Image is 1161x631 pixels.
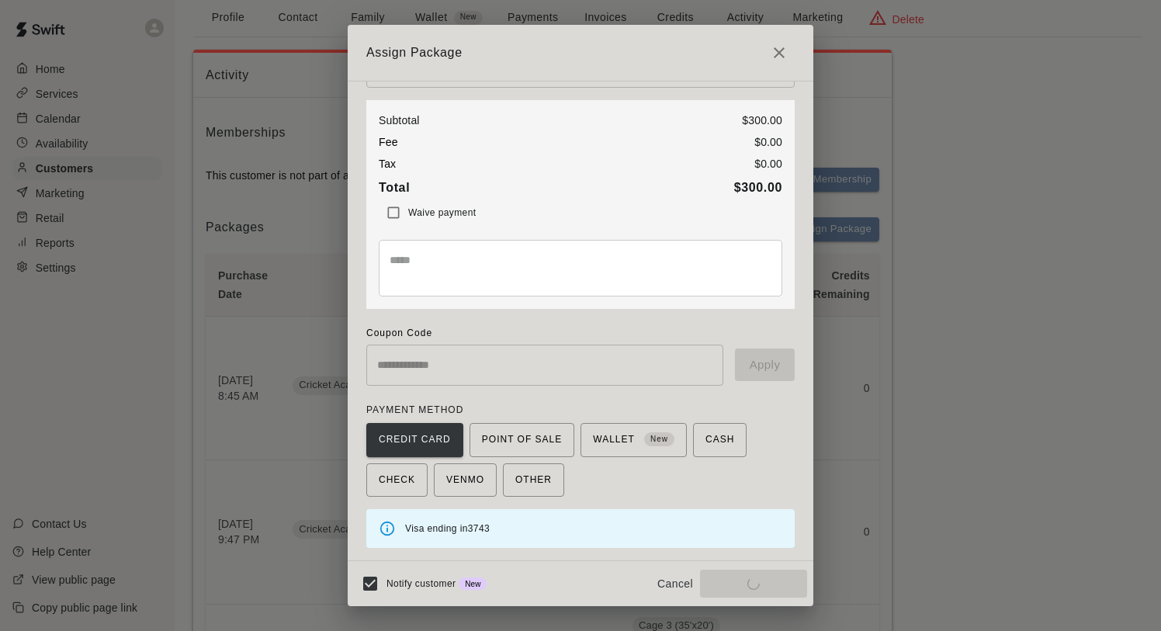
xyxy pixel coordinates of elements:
p: Fee [379,134,398,150]
span: CHECK [379,468,415,493]
button: VENMO [434,463,497,498]
span: POINT OF SALE [482,428,562,452]
b: $ 300.00 [734,181,782,194]
span: CASH [705,428,734,452]
button: CHECK [366,463,428,498]
p: Subtotal [379,113,420,128]
span: CREDIT CARD [379,428,451,452]
span: Coupon Code [366,321,795,346]
span: Waive payment [408,207,476,218]
span: Visa ending in 3743 [405,523,490,534]
p: $ 0.00 [754,134,782,150]
h2: Assign Package [348,25,813,81]
span: PAYMENT METHOD [366,404,463,415]
span: Notify customer [386,578,456,589]
button: CREDIT CARD [366,423,463,457]
p: $ 300.00 [742,113,782,128]
button: Close [764,37,795,68]
button: POINT OF SALE [470,423,574,457]
span: WALLET [593,428,674,452]
span: VENMO [446,468,484,493]
p: $ 0.00 [754,156,782,172]
span: New [459,580,487,588]
p: Tax [379,156,396,172]
button: WALLET New [580,423,687,457]
b: Total [379,181,410,194]
button: CASH [693,423,747,457]
span: OTHER [515,468,552,493]
span: New [644,429,674,450]
button: OTHER [503,463,564,498]
button: Cancel [650,570,700,598]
